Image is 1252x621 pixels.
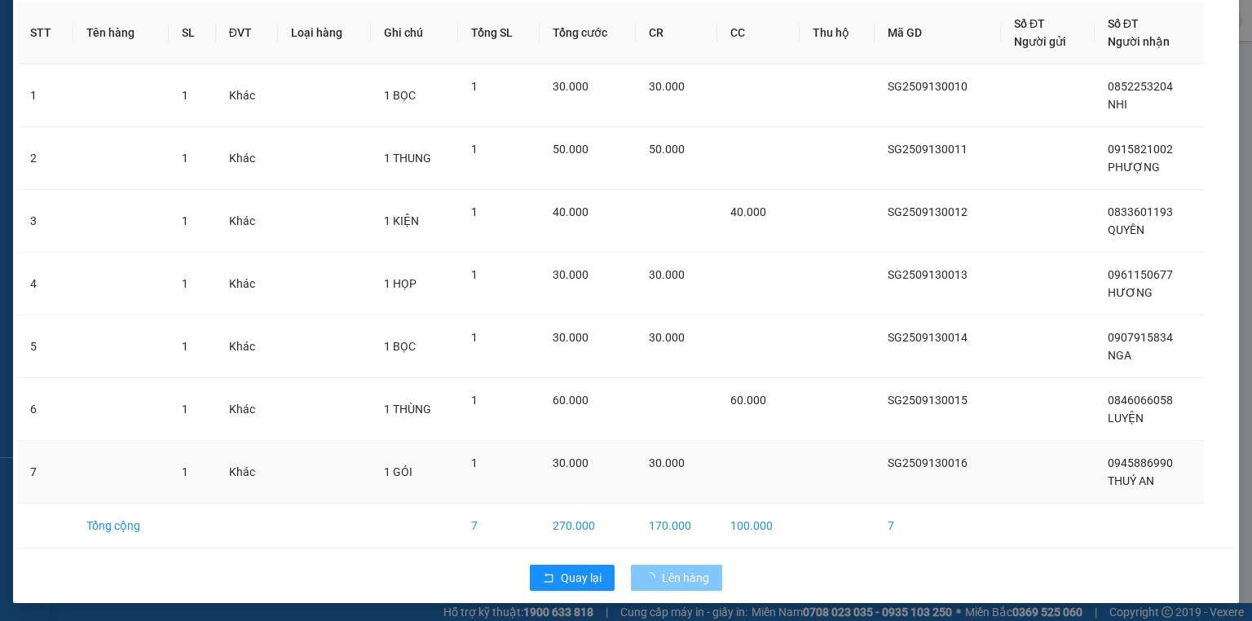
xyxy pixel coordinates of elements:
span: 0915821002 [1108,143,1173,156]
th: CC [717,2,799,64]
span: THUÝ AN [1108,474,1154,487]
span: 1 [182,465,188,478]
span: 1 [471,80,478,93]
th: Tổng cước [540,2,636,64]
span: 1 GÓI [384,465,412,478]
span: 1 [182,89,188,102]
span: environment [94,39,107,52]
span: Số ĐT [1108,17,1139,30]
span: phone [94,59,107,73]
th: CR [636,2,717,64]
span: SG2509130011 [888,143,968,156]
span: 1 THUNG [384,152,431,165]
span: SG2509130016 [888,456,968,469]
span: 1 [471,331,478,344]
th: Ghi chú [371,2,459,64]
span: 1 [471,394,478,407]
span: 1 THÙNG [384,403,431,416]
span: loading [644,572,662,584]
span: 0846066058 [1108,394,1173,407]
span: 1 [182,403,188,416]
span: 1 [182,340,188,353]
span: 0852253204 [1108,80,1173,93]
span: Số ĐT [1014,17,1045,30]
span: 1 [471,268,478,281]
th: Tên hàng [73,2,169,64]
li: 0946 508 595 [7,56,311,77]
td: 170.000 [636,504,717,548]
span: 1 [182,214,188,227]
span: 1 [471,456,478,469]
th: STT [17,2,73,64]
td: 100.000 [717,504,799,548]
span: 60.000 [730,394,766,407]
td: 270.000 [540,504,636,548]
b: GỬI : [GEOGRAPHIC_DATA] [7,102,283,129]
span: 30.000 [553,456,589,469]
span: SG2509130012 [888,205,968,218]
span: PHƯỢNG [1108,161,1160,174]
td: 1 [17,64,73,127]
span: 40.000 [553,205,589,218]
span: HƯƠNG [1108,286,1153,299]
td: 3 [17,190,73,253]
td: Khác [216,64,278,127]
th: Loại hàng [278,2,371,64]
span: 0833601193 [1108,205,1173,218]
span: 30.000 [649,80,685,93]
th: Thu hộ [800,2,875,64]
td: Khác [216,378,278,441]
span: Quay lại [561,569,602,587]
span: 1 BỌC [384,340,416,353]
span: 40.000 [730,205,766,218]
th: SL [169,2,215,64]
td: 7 [17,441,73,504]
span: 30.000 [649,331,685,344]
span: 1 HỌP [384,277,417,290]
td: Khác [216,253,278,315]
td: 7 [875,504,1001,548]
button: Lên hàng [631,565,722,591]
li: 995 [PERSON_NAME] [7,36,311,56]
td: Khác [216,441,278,504]
b: Nhà Xe Hà My [94,11,217,31]
span: 0961150677 [1108,268,1173,281]
span: SG2509130010 [888,80,968,93]
span: SG2509130013 [888,268,968,281]
td: 7 [458,504,539,548]
td: 4 [17,253,73,315]
span: 30.000 [649,456,685,469]
span: NHI [1108,98,1127,111]
span: 30.000 [553,268,589,281]
span: 30.000 [553,80,589,93]
span: 1 [182,277,188,290]
span: 1 [471,205,478,218]
span: Lên hàng [662,569,709,587]
td: Khác [216,190,278,253]
th: Tổng SL [458,2,539,64]
span: 1 KIỆN [384,214,419,227]
td: Khác [216,127,278,190]
span: 0907915834 [1108,331,1173,344]
span: QUYÊN [1108,223,1144,236]
button: rollbackQuay lại [530,565,615,591]
td: 6 [17,378,73,441]
span: 0945886990 [1108,456,1173,469]
span: 30.000 [553,331,589,344]
span: 50.000 [553,143,589,156]
span: NGA [1108,349,1131,362]
span: SG2509130015 [888,394,968,407]
span: 60.000 [553,394,589,407]
span: SG2509130014 [888,331,968,344]
td: 5 [17,315,73,378]
span: rollback [543,572,554,585]
span: 50.000 [649,143,685,156]
span: Người gửi [1014,35,1066,48]
span: Người nhận [1108,35,1170,48]
th: Mã GD [875,2,1001,64]
span: 1 BỌC [384,89,416,102]
th: ĐVT [216,2,278,64]
span: LUYỆN [1108,412,1144,425]
td: 2 [17,127,73,190]
span: 30.000 [649,268,685,281]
